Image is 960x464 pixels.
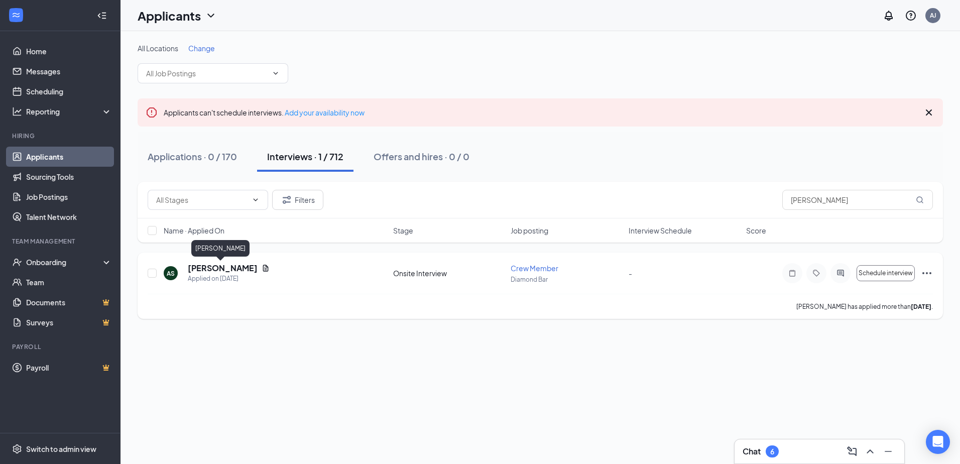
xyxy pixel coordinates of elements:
a: PayrollCrown [26,358,112,378]
svg: Filter [281,194,293,206]
span: Stage [393,225,413,236]
a: Applicants [26,147,112,167]
h1: Applicants [138,7,201,24]
span: Crew Member [511,264,558,273]
svg: ChevronUp [864,445,876,457]
span: Applicants can't schedule interviews. [164,108,365,117]
svg: ChevronDown [272,69,280,77]
a: Sourcing Tools [26,167,112,187]
svg: Cross [923,106,935,119]
span: Name · Applied On [164,225,224,236]
input: All Job Postings [146,68,268,79]
div: AS [167,269,175,278]
span: Change [188,44,215,53]
span: Schedule interview [859,270,913,277]
input: Search in interviews [782,190,933,210]
button: ComposeMessage [844,443,860,459]
svg: Document [262,264,270,272]
svg: Note [786,269,798,277]
div: AJ [930,11,936,20]
a: DocumentsCrown [26,292,112,312]
div: Onsite Interview [393,268,505,278]
div: 6 [770,447,774,456]
b: [DATE] [911,303,931,310]
svg: Tag [810,269,822,277]
div: Interviews · 1 / 712 [267,150,343,163]
span: - [629,269,632,278]
div: Onboarding [26,257,103,267]
a: Messages [26,61,112,81]
div: Hiring [12,132,110,140]
svg: QuestionInfo [905,10,917,22]
svg: Analysis [12,106,22,117]
button: Filter Filters [272,190,323,210]
svg: WorkstreamLogo [11,10,21,20]
span: Score [746,225,766,236]
div: Switch to admin view [26,444,96,454]
svg: Settings [12,444,22,454]
a: Add your availability now [285,108,365,117]
svg: ChevronDown [205,10,217,22]
input: All Stages [156,194,248,205]
span: All Locations [138,44,178,53]
p: Diamond Bar [511,275,622,284]
svg: ComposeMessage [846,445,858,457]
span: Interview Schedule [629,225,692,236]
div: Offers and hires · 0 / 0 [374,150,469,163]
svg: Ellipses [921,267,933,279]
div: Applied on [DATE] [188,274,270,284]
a: Team [26,272,112,292]
span: Job posting [511,225,548,236]
div: Open Intercom Messenger [926,430,950,454]
svg: Collapse [97,11,107,21]
svg: Minimize [882,445,894,457]
a: Talent Network [26,207,112,227]
div: [PERSON_NAME] [191,240,250,257]
div: Reporting [26,106,112,117]
a: Job Postings [26,187,112,207]
button: ChevronUp [862,443,878,459]
svg: Error [146,106,158,119]
div: Team Management [12,237,110,246]
svg: Notifications [883,10,895,22]
button: Schedule interview [857,265,915,281]
svg: UserCheck [12,257,22,267]
a: Home [26,41,112,61]
h3: Chat [743,446,761,457]
a: SurveysCrown [26,312,112,332]
button: Minimize [880,443,896,459]
svg: ActiveChat [834,269,847,277]
div: Payroll [12,342,110,351]
p: [PERSON_NAME] has applied more than . [796,302,933,311]
a: Scheduling [26,81,112,101]
h5: [PERSON_NAME] [188,263,258,274]
svg: ChevronDown [252,196,260,204]
svg: MagnifyingGlass [916,196,924,204]
div: Applications · 0 / 170 [148,150,237,163]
